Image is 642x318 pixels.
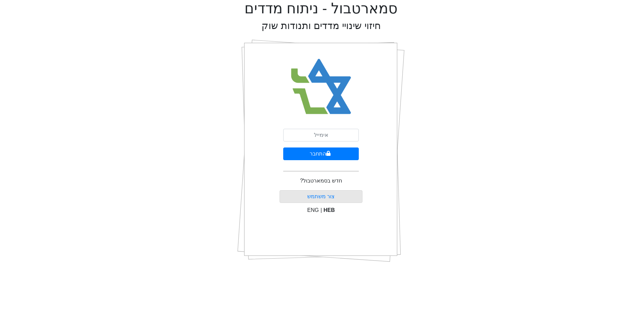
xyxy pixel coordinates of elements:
input: אימייל [283,129,359,141]
span: HEB [324,207,335,213]
span: ENG [307,207,319,213]
p: חדש בסמארטבול? [300,177,342,185]
button: התחבר [283,147,359,160]
span: | [320,207,322,213]
a: צור משתמש [307,194,335,199]
img: Smart Bull [285,50,357,123]
button: צור משתמש [280,190,363,203]
h2: חיזוי שינויי מדדים ותנודות שוק [261,20,381,32]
